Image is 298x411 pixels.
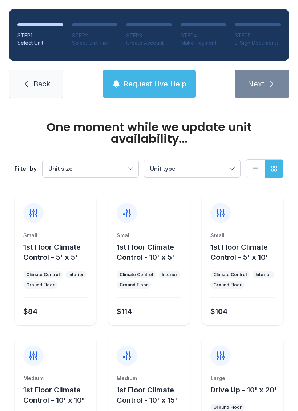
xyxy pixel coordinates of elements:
div: $84 [23,306,37,317]
button: 1st Floor Climate Control - 10' x 5' [117,242,187,262]
span: Unit type [150,165,176,172]
span: 1st Floor Climate Control - 5' x 10' [210,243,268,262]
div: Select Unit Tier [72,39,118,47]
button: Unit type [144,160,240,177]
div: Medium [23,375,88,382]
div: Ground Floor [120,282,148,288]
div: Ground Floor [213,282,242,288]
button: 1st Floor Climate Control - 5' x 10' [210,242,281,262]
div: Interior [68,272,84,278]
span: 1st Floor Climate Control - 10' x 10' [23,386,84,404]
div: Medium [117,375,181,382]
div: STEP 4 [181,32,226,39]
div: Interior [255,272,271,278]
div: Ground Floor [213,404,242,410]
div: STEP 1 [17,32,63,39]
button: 1st Floor Climate Control - 10' x 15' [117,385,187,405]
div: Large [210,375,275,382]
button: 1st Floor Climate Control - 5' x 5' [23,242,93,262]
span: Back [33,79,50,89]
div: One moment while we update unit availability... [15,121,283,145]
div: Make Payment [181,39,226,47]
button: Unit size [43,160,138,177]
div: Small [210,232,275,239]
div: Climate Control [213,272,247,278]
div: STEP 2 [72,32,118,39]
span: Drive Up - 10' x 20' [210,386,277,394]
div: Interior [162,272,177,278]
div: $104 [210,306,227,317]
div: Ground Floor [26,282,55,288]
span: Unit size [48,165,73,172]
div: Small [23,232,88,239]
span: 1st Floor Climate Control - 5' x 5' [23,243,81,262]
span: Next [248,79,265,89]
div: STEP 3 [126,32,172,39]
span: Request Live Help [124,79,186,89]
button: 1st Floor Climate Control - 10' x 10' [23,385,93,405]
div: Select Unit [17,39,63,47]
div: Filter by [15,164,37,173]
button: Drive Up - 10' x 20' [210,385,277,395]
div: STEP 5 [235,32,281,39]
div: Climate Control [120,272,153,278]
span: 1st Floor Climate Control - 10' x 5' [117,243,174,262]
div: $114 [117,306,132,317]
div: E-Sign Documents [235,39,281,47]
span: 1st Floor Climate Control - 10' x 15' [117,386,177,404]
div: Climate Control [26,272,60,278]
div: Create Account [126,39,172,47]
div: Small [117,232,181,239]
